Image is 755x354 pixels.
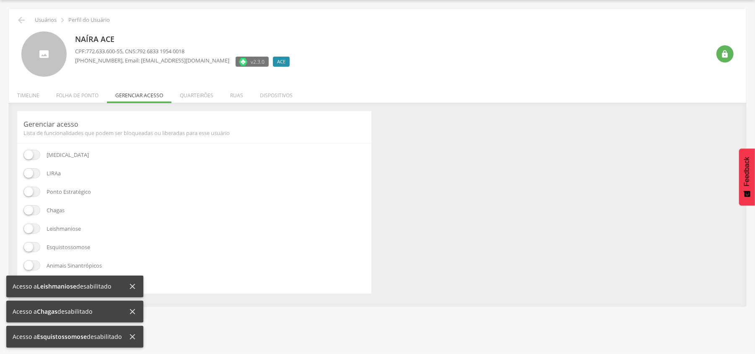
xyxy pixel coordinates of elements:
[47,187,91,197] p: Ponto Estratégico
[75,34,294,45] p: Naíra Ace
[47,224,81,234] p: Leishmaniose
[47,150,89,160] p: [MEDICAL_DATA]
[171,83,222,103] li: Quarteirões
[9,83,48,103] li: Timeline
[68,17,110,23] p: Perfil do Usuário
[23,120,365,129] p: Gerenciar acesso
[251,57,265,66] span: v2.3.0
[75,47,294,55] p: CPF: , CNS:
[16,15,26,25] i: 
[743,157,751,186] span: Feedback
[13,307,128,316] div: Acesso a desabilitado
[37,307,57,315] b: Chagas
[37,333,87,341] b: Esquistossomose
[47,205,65,215] p: Chagas
[37,282,76,290] b: Leishmaniose
[13,333,128,341] div: Acesso a desabilitado
[222,83,252,103] li: Ruas
[277,58,285,65] span: ACE
[47,260,102,271] p: Animais Sinantrópicos
[23,129,365,137] span: Lista de funcionalidades que podem ser bloqueadas ou liberadas para esse usuário
[48,83,107,103] li: Folha de ponto
[47,168,61,178] p: LIRAa
[721,50,729,58] i: 
[35,17,57,23] p: Usuários
[252,83,301,103] li: Dispositivos
[58,16,67,25] i: 
[739,148,755,206] button: Feedback - Mostrar pesquisa
[47,242,90,252] p: Esquistossomose
[75,57,229,65] p: , Email: [EMAIL_ADDRESS][DOMAIN_NAME]
[137,47,184,55] span: 792 6833 1954 0018
[13,282,128,291] div: Acesso a desabilitado
[75,57,122,64] span: [PHONE_NUMBER]
[86,47,122,55] span: 772.633.600-55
